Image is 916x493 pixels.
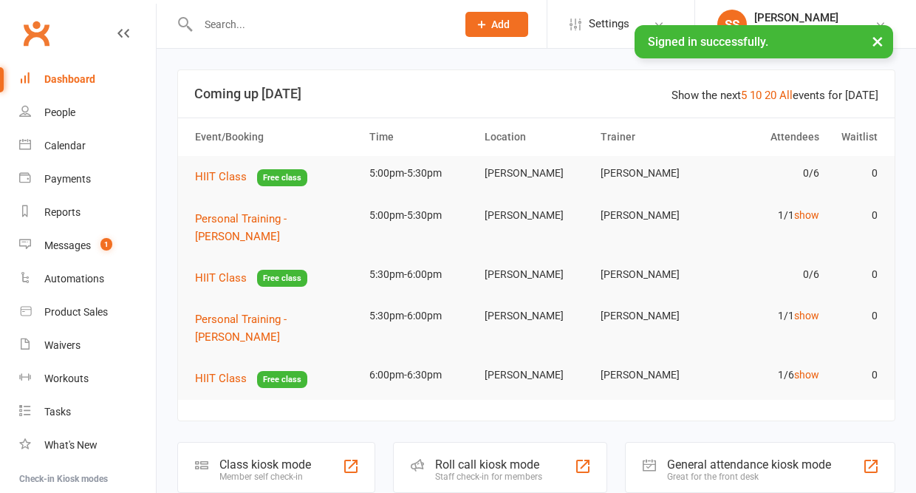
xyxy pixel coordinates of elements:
[44,273,104,285] div: Automations
[779,89,793,102] a: All
[826,257,883,292] td: 0
[195,170,247,183] span: HIIT Class
[363,299,479,333] td: 5:30pm-6:00pm
[44,140,86,152] div: Calendar
[195,372,247,385] span: HIIT Class
[710,156,826,191] td: 0/6
[717,10,747,39] div: SS
[435,472,542,482] div: Staff check-in for members
[195,168,307,186] button: HIIT ClassFree class
[826,156,883,191] td: 0
[667,472,831,482] div: Great for the front desk
[589,7,629,41] span: Settings
[826,118,883,156] th: Waitlist
[765,89,776,102] a: 20
[594,156,710,191] td: [PERSON_NAME]
[594,299,710,333] td: [PERSON_NAME]
[667,458,831,472] div: General attendance kiosk mode
[188,118,363,156] th: Event/Booking
[478,118,594,156] th: Location
[710,198,826,233] td: 1/1
[44,339,81,351] div: Waivers
[19,129,156,163] a: Calendar
[826,358,883,392] td: 0
[19,429,156,462] a: What's New
[19,329,156,362] a: Waivers
[363,198,479,233] td: 5:00pm-5:30pm
[195,370,307,388] button: HIIT ClassFree class
[794,369,819,381] a: show
[44,439,98,451] div: What's New
[44,239,91,251] div: Messages
[741,89,747,102] a: 5
[478,257,594,292] td: [PERSON_NAME]
[363,358,479,392] td: 6:00pm-6:30pm
[864,25,891,57] button: ×
[195,313,287,344] span: Personal Training - [PERSON_NAME]
[363,257,479,292] td: 5:30pm-6:00pm
[100,238,112,251] span: 1
[19,296,156,329] a: Product Sales
[19,63,156,96] a: Dashboard
[478,156,594,191] td: [PERSON_NAME]
[195,271,247,285] span: HIIT Class
[794,209,819,221] a: show
[195,269,307,288] button: HIIT ClassFree class
[478,299,594,333] td: [PERSON_NAME]
[19,229,156,262] a: Messages 1
[435,458,542,472] div: Roll call kiosk mode
[363,118,479,156] th: Time
[594,358,710,392] td: [PERSON_NAME]
[754,11,838,24] div: [PERSON_NAME]
[257,371,307,388] span: Free class
[44,73,95,85] div: Dashboard
[44,306,108,318] div: Product Sales
[594,198,710,233] td: [PERSON_NAME]
[465,12,528,37] button: Add
[19,96,156,129] a: People
[478,358,594,392] td: [PERSON_NAME]
[195,310,356,346] button: Personal Training - [PERSON_NAME]
[826,198,883,233] td: 0
[194,86,878,101] h3: Coming up [DATE]
[648,35,768,49] span: Signed in successfully.
[491,18,510,30] span: Add
[594,257,710,292] td: [PERSON_NAME]
[44,373,89,384] div: Workouts
[710,299,826,333] td: 1/1
[710,257,826,292] td: 0/6
[594,118,710,156] th: Trainer
[19,196,156,229] a: Reports
[794,310,819,322] a: show
[19,262,156,296] a: Automations
[18,15,55,52] a: Clubworx
[19,163,156,196] a: Payments
[826,299,883,333] td: 0
[195,210,356,245] button: Personal Training - [PERSON_NAME]
[219,472,311,482] div: Member self check-in
[754,24,838,38] div: Bodyline Fitness
[19,362,156,395] a: Workouts
[478,198,594,233] td: [PERSON_NAME]
[195,212,287,243] span: Personal Training - [PERSON_NAME]
[194,14,446,35] input: Search...
[671,86,878,104] div: Show the next events for [DATE]
[44,406,71,418] div: Tasks
[44,173,91,185] div: Payments
[363,156,479,191] td: 5:00pm-5:30pm
[44,106,75,118] div: People
[750,89,762,102] a: 10
[219,458,311,472] div: Class kiosk mode
[257,169,307,186] span: Free class
[710,358,826,392] td: 1/6
[19,395,156,429] a: Tasks
[710,118,826,156] th: Attendees
[44,206,81,218] div: Reports
[257,270,307,287] span: Free class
